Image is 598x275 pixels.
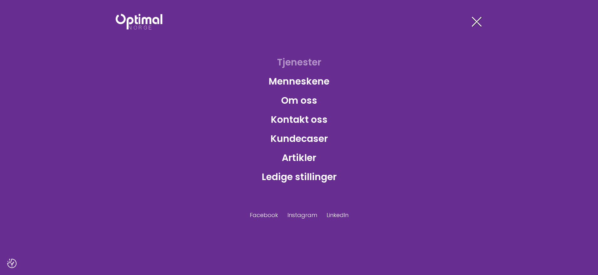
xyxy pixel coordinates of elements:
[265,128,333,149] a: Kundecaser
[276,90,322,111] a: Om oss
[287,211,317,219] a: Instagram
[250,211,278,219] a: Facebook
[116,14,162,29] img: Optimal Norge
[277,148,321,168] a: Artikler
[266,109,333,130] a: Kontakt oss
[7,259,17,268] img: Revisit consent button
[327,211,349,219] a: LinkedIn
[272,52,326,72] a: Tjenester
[264,71,334,91] a: Menneskene
[257,167,342,187] a: Ledige stillinger
[7,259,17,268] button: Samtykkepreferanser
